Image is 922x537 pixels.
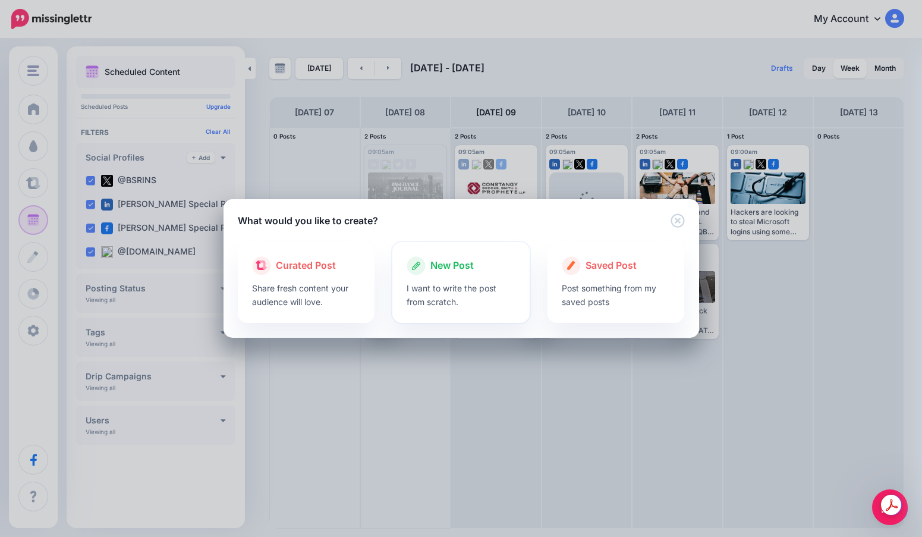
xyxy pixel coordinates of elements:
img: create.png [567,260,576,270]
img: curate.png [256,260,268,270]
h5: What would you like to create? [238,213,378,228]
span: Curated Post [276,258,336,274]
span: New Post [430,258,474,274]
p: Share fresh content your audience will love. [252,281,361,309]
button: Close [671,213,685,228]
p: I want to write the post from scratch. [407,281,515,309]
p: Post something from my saved posts [562,281,671,309]
span: Saved Post [586,258,637,274]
